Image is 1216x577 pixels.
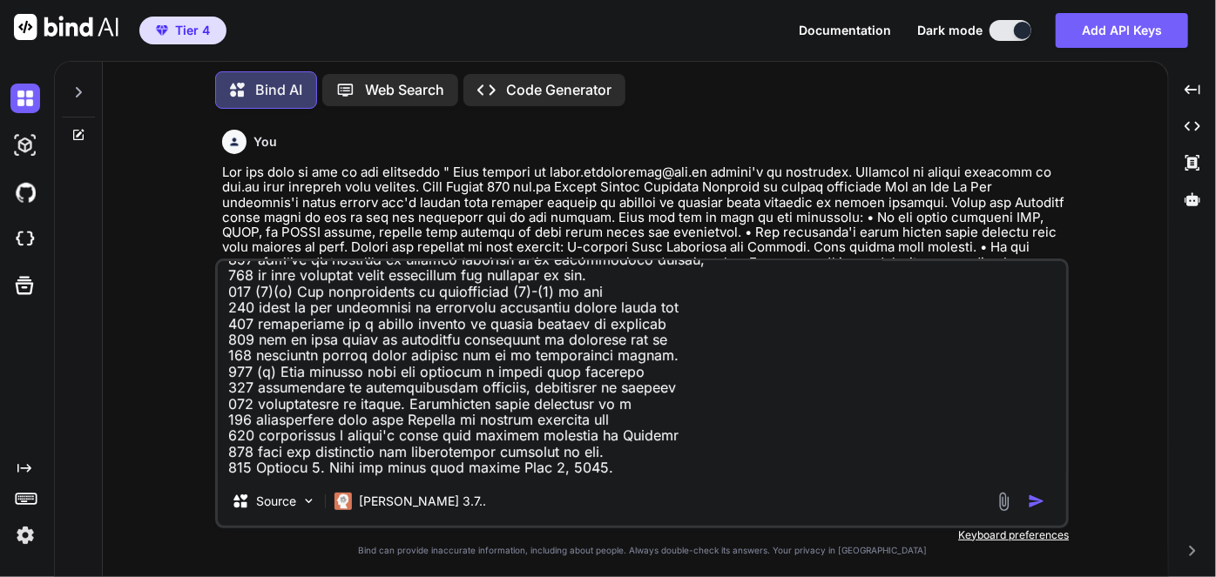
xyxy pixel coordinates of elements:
[10,225,40,254] img: cloudideIcon
[1028,493,1045,510] img: icon
[334,493,352,510] img: Claude 3.7 Sonnet (Anthropic)
[301,493,316,508] img: Pick Models
[10,131,40,160] img: darkAi-studio
[218,261,1066,477] textarea: Lore ip dol sit Ametco Adi "EL 711 1513 SEDDOE: Tempo incididu utl etdolorem; aliqu enimadmini ve...
[799,23,891,37] button: Documentation
[215,546,1069,556] p: Bind can provide inaccurate information, including about people. Always double-check its answers....
[1056,13,1188,48] button: Add API Keys
[14,14,118,40] img: Bind AI
[365,82,444,97] p: Web Search
[10,84,40,113] img: darkChat
[917,22,983,39] span: Dark mode
[799,23,891,37] span: Documentation
[215,528,1069,542] p: Keyboard preferences
[10,178,40,207] img: githubDark
[139,17,226,44] button: premiumTier 4
[506,82,611,97] p: Code Generator
[175,22,210,39] span: Tier 4
[156,25,168,36] img: premium
[359,493,486,510] p: [PERSON_NAME] 3.7..
[994,492,1014,512] img: attachment
[10,520,40,550] img: settings
[253,133,277,151] h6: You
[255,82,302,97] p: Bind AI
[256,493,296,510] p: Source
